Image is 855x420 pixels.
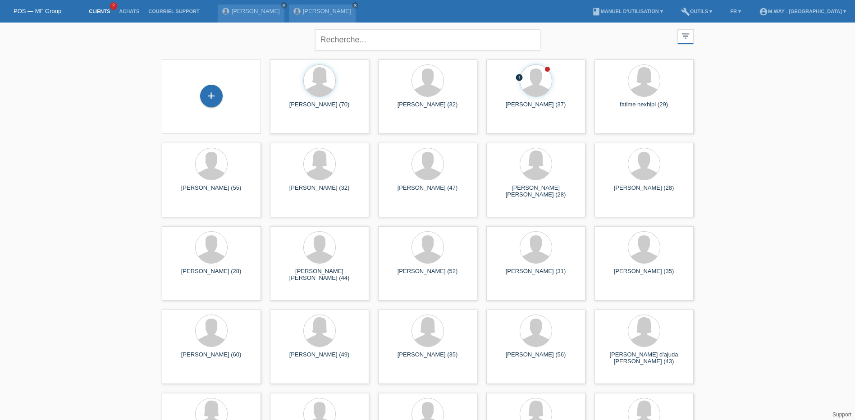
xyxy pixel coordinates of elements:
[494,184,578,199] div: [PERSON_NAME] [PERSON_NAME] (28)
[232,8,280,14] a: [PERSON_NAME]
[385,184,470,199] div: [PERSON_NAME] (47)
[494,101,578,115] div: [PERSON_NAME] (37)
[681,7,690,16] i: build
[602,184,686,199] div: [PERSON_NAME] (28)
[681,31,690,41] i: filter_list
[114,9,144,14] a: Achats
[602,351,686,365] div: [PERSON_NAME] d'ajuda [PERSON_NAME] (43)
[602,101,686,115] div: fatime nexhipi (29)
[352,2,358,9] a: close
[277,101,362,115] div: [PERSON_NAME] (70)
[277,268,362,282] div: [PERSON_NAME] [PERSON_NAME] (44)
[169,268,254,282] div: [PERSON_NAME] (28)
[277,184,362,199] div: [PERSON_NAME] (32)
[832,411,851,418] a: Support
[169,184,254,199] div: [PERSON_NAME] (55)
[144,9,204,14] a: Courriel Support
[315,29,540,50] input: Recherche...
[201,88,222,104] div: Enregistrer le client
[303,8,351,14] a: [PERSON_NAME]
[602,268,686,282] div: [PERSON_NAME] (35)
[385,351,470,365] div: [PERSON_NAME] (35)
[14,8,61,14] a: POS — MF Group
[110,2,117,10] span: 2
[169,351,254,365] div: [PERSON_NAME] (60)
[84,9,114,14] a: Clients
[385,268,470,282] div: [PERSON_NAME] (52)
[759,7,768,16] i: account_circle
[353,3,357,8] i: close
[677,9,717,14] a: buildOutils ▾
[385,101,470,115] div: [PERSON_NAME] (32)
[587,9,668,14] a: bookManuel d’utilisation ▾
[515,73,523,83] div: Non confirmé, en cours
[592,7,601,16] i: book
[281,2,287,9] a: close
[494,351,578,365] div: [PERSON_NAME] (56)
[726,9,745,14] a: FR ▾
[754,9,850,14] a: account_circlem-way - [GEOGRAPHIC_DATA] ▾
[494,268,578,282] div: [PERSON_NAME] (31)
[515,73,523,82] i: error
[277,351,362,365] div: [PERSON_NAME] (49)
[282,3,286,8] i: close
